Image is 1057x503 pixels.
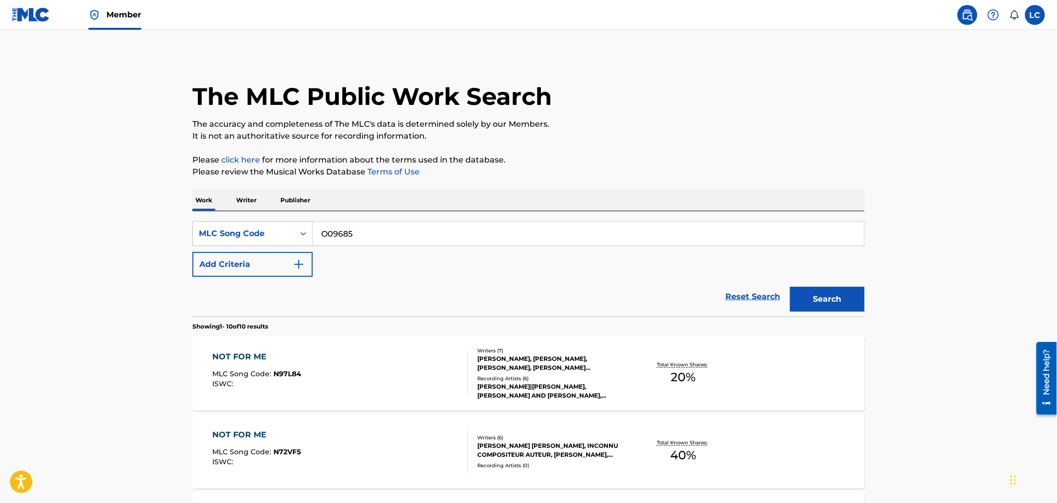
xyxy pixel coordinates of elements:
[983,5,1003,25] div: Help
[720,286,785,308] a: Reset Search
[1009,10,1019,20] div: Notifications
[213,429,301,441] div: NOT FOR ME
[365,167,420,176] a: Terms of Use
[213,351,302,363] div: NOT FOR ME
[88,9,100,21] img: Top Rightsholder
[213,447,274,456] span: MLC Song Code :
[657,439,710,446] p: Total Known Shares:
[274,447,301,456] span: N72VF5
[199,228,288,240] div: MLC Song Code
[221,155,260,165] a: click here
[477,462,627,469] div: Recording Artists ( 0 )
[213,457,236,466] span: ISWC :
[12,7,50,22] img: MLC Logo
[657,361,710,368] p: Total Known Shares:
[192,154,865,166] p: Please for more information about the terms used in the database.
[192,118,865,130] p: The accuracy and completeness of The MLC's data is determined solely by our Members.
[192,252,313,277] button: Add Criteria
[477,441,627,459] div: [PERSON_NAME] [PERSON_NAME], INCONNU COMPOSITEUR AUTEUR, [PERSON_NAME], [PERSON_NAME], [PERSON_NA...
[192,166,865,178] p: Please review the Musical Works Database
[192,190,215,211] p: Work
[192,221,865,317] form: Search Form
[192,130,865,142] p: It is not an authoritative source for recording information.
[671,446,697,464] span: 40 %
[192,414,865,489] a: NOT FOR MEMLC Song Code:N72VF5ISWC:Writers (6)[PERSON_NAME] [PERSON_NAME], INCONNU COMPOSITEUR AU...
[213,369,274,378] span: MLC Song Code :
[477,382,627,400] div: [PERSON_NAME]|[PERSON_NAME], [PERSON_NAME] AND [PERSON_NAME], [PERSON_NAME]|[PERSON_NAME], [PERSO...
[671,368,696,386] span: 20 %
[790,287,865,312] button: Search
[192,82,552,111] h1: The MLC Public Work Search
[962,9,973,21] img: search
[1007,455,1057,503] iframe: Chat Widget
[293,258,305,270] img: 9d2ae6d4665cec9f34b9.svg
[233,190,260,211] p: Writer
[477,347,627,354] div: Writers ( 7 )
[1025,5,1045,25] div: User Menu
[213,379,236,388] span: ISWC :
[106,9,141,20] span: Member
[477,354,627,372] div: [PERSON_NAME], [PERSON_NAME], [PERSON_NAME], [PERSON_NAME] [PERSON_NAME], [PERSON_NAME], [PERSON_...
[477,375,627,382] div: Recording Artists ( 6 )
[274,369,302,378] span: N97L84
[192,322,268,331] p: Showing 1 - 10 of 10 results
[192,336,865,411] a: NOT FOR MEMLC Song Code:N97L84ISWC:Writers (7)[PERSON_NAME], [PERSON_NAME], [PERSON_NAME], [PERSO...
[477,434,627,441] div: Writers ( 6 )
[987,9,999,21] img: help
[1029,338,1057,418] iframe: Resource Center
[1010,465,1016,495] div: Drag
[958,5,977,25] a: Public Search
[277,190,313,211] p: Publisher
